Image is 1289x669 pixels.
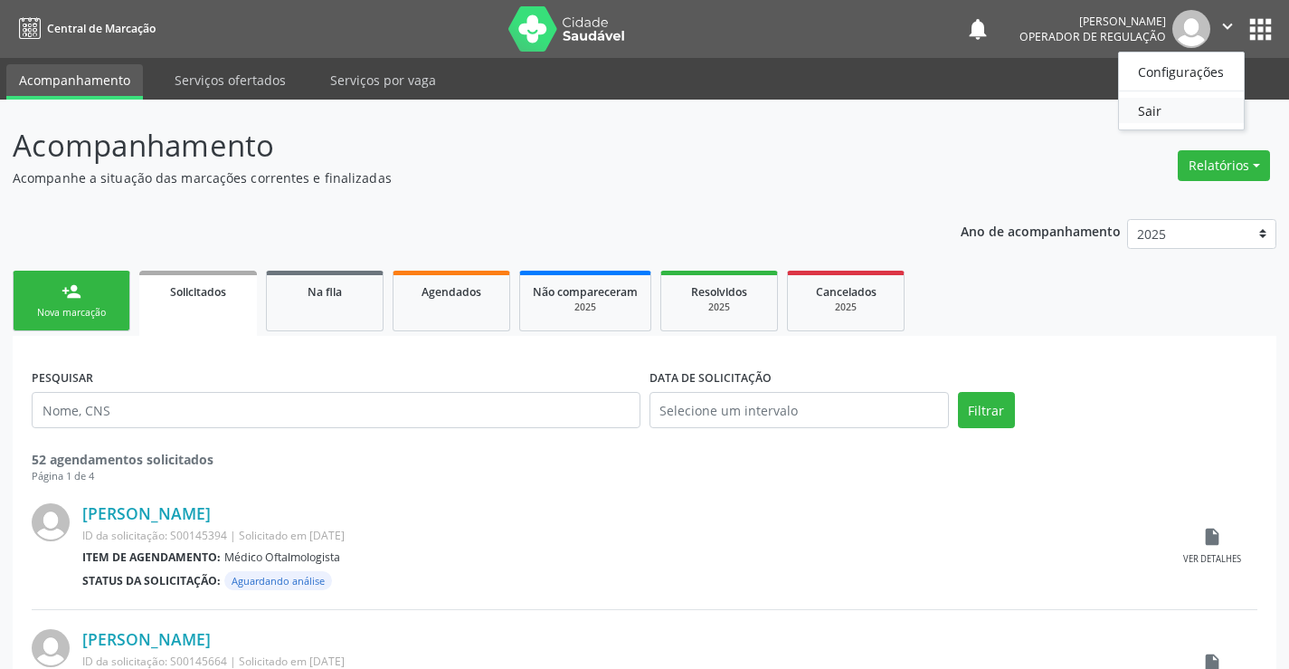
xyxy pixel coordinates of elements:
p: Acompanhamento [13,123,897,168]
span: ID da solicitação: S00145664 | [82,654,236,669]
label: PESQUISAR [32,364,93,392]
i:  [1218,16,1237,36]
span: Médico Oftalmologista [224,550,340,565]
a: Configurações [1119,59,1244,84]
div: [PERSON_NAME] [1019,14,1166,29]
div: Página 1 de 4 [32,469,1257,484]
input: Selecione um intervalo [649,392,949,428]
a: [PERSON_NAME] [82,503,211,523]
span: Cancelados [816,284,877,300]
span: Aguardando análise [224,571,332,590]
div: 2025 [674,301,764,314]
img: img [32,503,70,541]
ul:  [1118,52,1245,130]
b: Status da solicitação: [82,573,221,588]
div: Ver detalhes [1183,553,1241,566]
button: Filtrar [958,392,1015,428]
button: Relatórios [1178,150,1270,181]
a: [PERSON_NAME] [82,629,211,649]
span: ID da solicitação: S00145394 | [82,528,236,543]
a: Central de Marcação [13,14,156,43]
i: insert_drive_file [1202,527,1222,547]
div: 2025 [533,301,638,314]
a: Serviços ofertados [162,64,299,96]
a: Acompanhamento [6,64,143,100]
label: DATA DE SOLICITAÇÃO [649,364,772,392]
strong: 52 agendamentos solicitados [32,451,213,468]
img: img [1172,10,1210,48]
button:  [1210,10,1245,48]
span: Solicitado em [DATE] [239,528,345,543]
p: Ano de acompanhamento [961,219,1121,242]
div: person_add [62,282,81,301]
span: Central de Marcação [47,21,156,36]
div: 2025 [801,301,891,314]
a: Sair [1119,98,1244,123]
span: Resolvidos [691,284,747,300]
button: apps [1245,14,1276,45]
b: Item de agendamento: [82,550,221,565]
span: Agendados [422,284,481,300]
div: Nova marcação [26,306,117,320]
a: Serviços por vaga [318,64,449,96]
p: Acompanhe a situação das marcações correntes e finalizadas [13,168,897,187]
button: notifications [965,16,990,42]
input: Nome, CNS [32,392,640,428]
span: Solicitado em [DATE] [239,654,345,669]
span: Na fila [308,284,342,300]
span: Operador de regulação [1019,29,1166,44]
span: Não compareceram [533,284,638,300]
span: Solicitados [170,284,226,300]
